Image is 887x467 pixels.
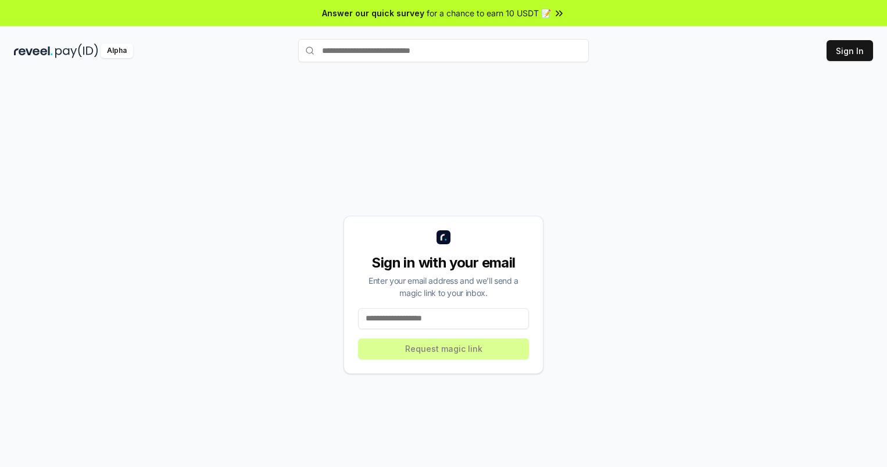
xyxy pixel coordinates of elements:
img: logo_small [437,230,450,244]
img: pay_id [55,44,98,58]
span: Answer our quick survey [322,7,424,19]
div: Sign in with your email [358,254,529,272]
button: Sign In [827,40,873,61]
div: Alpha [101,44,133,58]
div: Enter your email address and we’ll send a magic link to your inbox. [358,275,529,299]
span: for a chance to earn 10 USDT 📝 [427,7,551,19]
img: reveel_dark [14,44,53,58]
